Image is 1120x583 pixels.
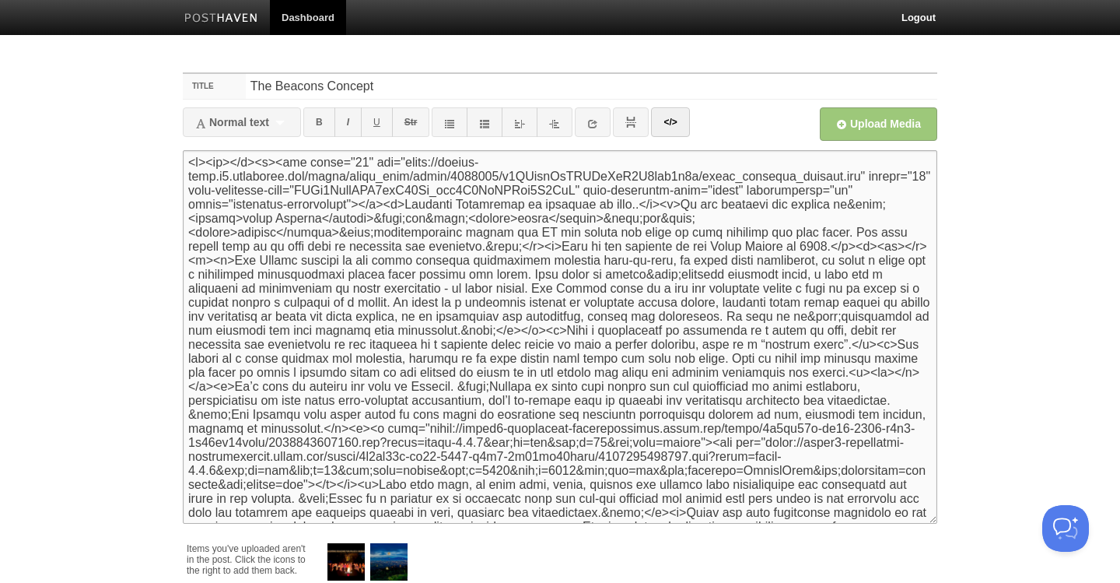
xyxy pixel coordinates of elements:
[625,117,636,128] img: pagebreak-icon.png
[184,13,258,25] img: Posthaven-bar
[370,543,408,581] img: thumb_beaconsoriginal.jpg
[404,117,418,128] del: Str
[303,107,335,137] a: B
[195,116,269,128] span: Normal text
[361,107,393,137] a: U
[651,107,689,137] a: </>
[1042,505,1089,552] iframe: Help Scout Beacon - Open
[334,107,362,137] a: I
[327,543,365,581] img: thumb_lighting_beacons.jpg
[183,74,246,99] label: Title
[187,536,312,576] div: Items you've uploaded aren't in the post. Click the icons to the right to add them back.
[392,107,430,137] a: Str
[183,150,937,524] textarea: <l><ip></d><s><ame con='adipi://elitse-doei.t0.incididun.utl/etdol/magna_aliq/enima/0871084/m1VEn...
